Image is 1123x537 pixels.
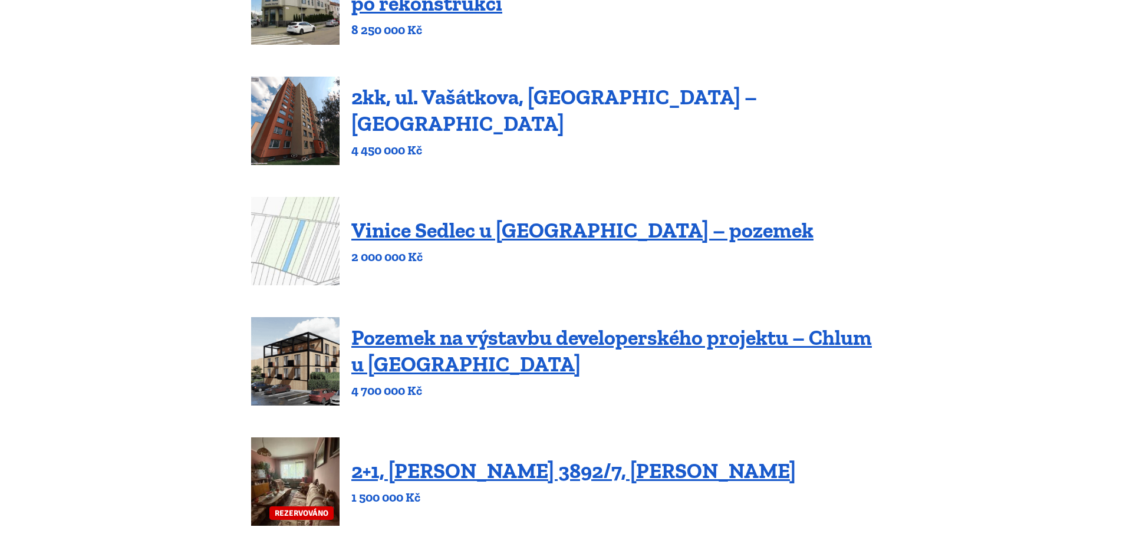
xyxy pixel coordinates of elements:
p: 8 250 000 Kč [351,22,872,38]
a: 2kk, ul. Vašátkova, [GEOGRAPHIC_DATA] – [GEOGRAPHIC_DATA] [351,84,757,136]
p: 1 500 000 Kč [351,489,796,506]
a: Pozemek na výstavbu developerského projektu – Chlum u [GEOGRAPHIC_DATA] [351,325,872,377]
p: 4 700 000 Kč [351,383,872,399]
a: 2+1, [PERSON_NAME] 3892/7, [PERSON_NAME] [351,458,796,483]
p: 2 000 000 Kč [351,249,814,265]
a: REZERVOVÁNO [251,437,340,526]
p: 4 450 000 Kč [351,142,872,159]
a: Vinice Sedlec u [GEOGRAPHIC_DATA] – pozemek [351,218,814,243]
span: REZERVOVÁNO [269,506,334,520]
